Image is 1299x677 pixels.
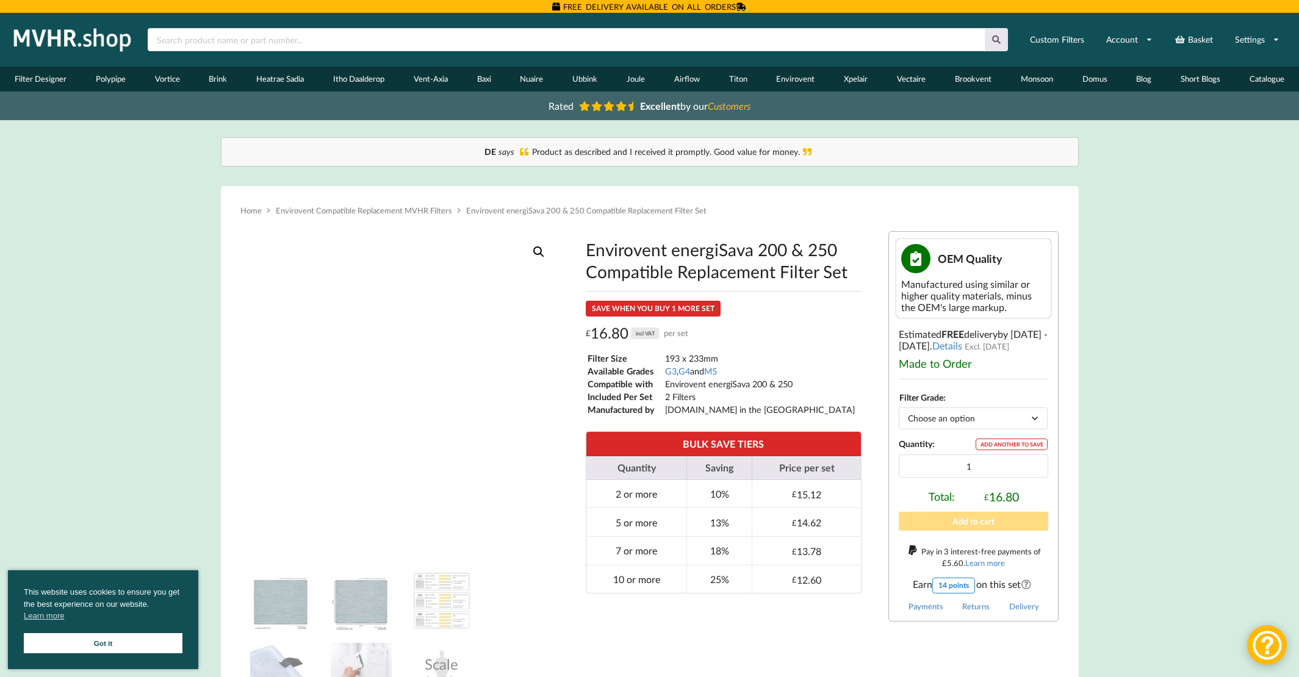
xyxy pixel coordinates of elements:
b: Excellent [640,100,680,112]
a: Itho Daalderop [318,66,399,91]
div: 16.80 [984,490,1019,504]
div: 13.78 [792,545,821,557]
a: Titon [714,66,762,91]
div: 14 points [932,578,975,593]
div: 12.60 [792,574,821,586]
a: Monsoon [1006,66,1068,91]
a: Ubbink [558,66,612,91]
span: by our [640,100,750,112]
th: Quantity [586,456,687,480]
a: M5 [704,366,717,376]
a: Xpelair [829,66,882,91]
label: Filter Grade [899,392,943,403]
span: per set [664,324,688,343]
a: Home [240,206,262,215]
span: £ [792,575,797,584]
a: Nuaire [506,66,558,91]
div: 5.60 [942,558,963,568]
img: mvhr.shop.png [9,24,137,55]
span: £ [792,489,797,499]
div: Made to Order [899,357,1048,370]
a: Domus [1068,66,1122,91]
i: says [498,146,514,157]
a: Account [1098,29,1160,51]
a: Blog [1121,66,1166,91]
a: Vectaire [882,66,940,91]
a: Returns [962,601,990,611]
a: Delivery [1009,601,1039,611]
th: Price per set [752,456,861,480]
a: Rated Excellentby ourCustomers [540,96,760,116]
td: Manufactured by [587,404,663,415]
td: 193 x 233mm [664,353,855,364]
a: Vent-Axia [399,66,462,91]
a: Basket [1167,29,1221,51]
td: 13% [686,507,752,536]
a: Learn more [965,558,1005,568]
td: 18% [686,536,752,565]
div: Manufactured using similar or higher quality materials, minus the OEM's large markup. [901,278,1046,313]
div: 14.62 [792,517,821,528]
a: Brookvent [940,66,1006,91]
div: SAVE WHEN YOU BUY 1 MORE SET [586,301,721,317]
td: 2 or more [586,480,687,508]
input: Product quantity [899,454,1048,478]
span: Envirovent energiSava 200 & 250 Compatible Replacement Filter Set [466,206,707,215]
a: Short Blogs [1166,66,1235,91]
img: Envirovent energiSava 200 & 250 Compatible MVHR Filter Replacement Set from MVHR.shop [250,570,311,631]
td: Included Per Set [587,391,663,403]
b: FREE [941,328,964,340]
a: G4 [678,366,690,376]
button: Add to cart [899,512,1048,531]
td: 7 or more [586,536,687,565]
i: Customers [708,100,750,112]
span: Rated [549,100,574,112]
a: Got it cookie [24,633,182,653]
span: Total: [929,490,955,504]
a: Custom Filters [1022,29,1092,51]
div: incl VAT [631,328,659,339]
a: Payments [909,601,943,611]
b: DE [484,146,496,157]
span: OEM Quality [938,252,1002,265]
div: Estimated delivery . [888,231,1059,621]
a: Vortice [140,66,195,91]
a: G3 [665,366,677,376]
img: A Table showing a comparison between G3, G4 and M5 for MVHR Filters and their efficiency at captu... [411,570,472,631]
a: Envirovent [762,66,830,91]
h1: Envirovent energiSava 200 & 250 Compatible Replacement Filter Set [586,238,862,282]
div: ADD ANOTHER TO SAVE [976,439,1048,450]
a: Heatrae Sadia [242,66,318,91]
td: 5 or more [586,507,687,536]
a: Airflow [660,66,714,91]
a: Settings [1227,29,1287,51]
span: £ [792,518,797,528]
td: 10 or more [586,565,687,593]
td: Compatible with [587,378,663,390]
a: Envirovent Compatible Replacement MVHR Filters [276,206,452,215]
a: Joule [612,66,660,91]
td: , and [664,365,855,377]
a: Brink [194,66,242,91]
a: View full-screen image gallery [528,241,550,263]
input: Search product name or part number... [148,28,985,51]
a: Polypipe [81,66,140,91]
div: 16.80 [586,324,689,343]
td: [DOMAIN_NAME] in the [GEOGRAPHIC_DATA] [664,404,855,415]
a: Catalogue [1235,66,1299,91]
span: £ [792,546,797,556]
td: 10% [686,480,752,508]
span: £ [942,558,947,568]
span: Pay in 3 interest-free payments of . [921,546,1041,568]
td: Envirovent energiSava 200 & 250 [664,378,855,390]
th: Saving [686,456,752,480]
a: Baxi [462,66,506,91]
span: by [DATE] - [DATE] [899,328,1048,351]
span: This website uses cookies to ensure you get the best experience on our website. [24,586,182,625]
span: Excl. [DATE] [965,342,1009,351]
td: 2 Filters [664,391,855,403]
td: Available Grades [587,365,663,377]
a: cookies - Learn more [24,610,64,622]
div: cookieconsent [8,570,198,669]
span: £ [586,324,591,343]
